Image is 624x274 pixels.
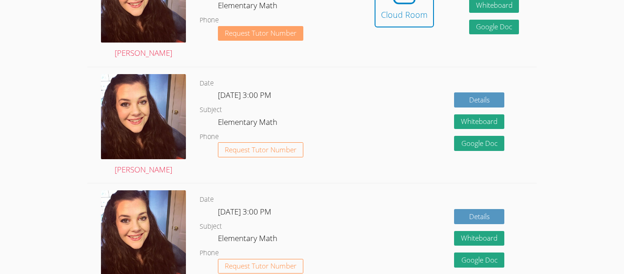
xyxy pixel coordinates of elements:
span: Request Tutor Number [225,263,296,269]
button: Request Tutor Number [218,142,303,157]
div: Cloud Room [381,8,428,21]
span: [DATE] 3:00 PM [218,206,271,217]
dt: Phone [200,15,219,26]
a: Google Doc [454,253,504,268]
img: avatar.png [101,74,186,159]
a: Google Doc [469,20,519,35]
span: [DATE] 3:00 PM [218,90,271,100]
span: Request Tutor Number [225,146,296,153]
dt: Phone [200,131,219,143]
a: Google Doc [454,136,504,151]
dt: Subject [200,104,222,116]
span: Request Tutor Number [225,30,296,37]
dt: Subject [200,221,222,232]
a: Details [454,209,504,224]
dt: Date [200,194,214,205]
dt: Phone [200,247,219,259]
dd: Elementary Math [218,116,279,131]
button: Whiteboard [454,231,504,246]
dt: Date [200,78,214,89]
button: Whiteboard [454,114,504,129]
dd: Elementary Math [218,232,279,247]
button: Request Tutor Number [218,259,303,274]
a: Details [454,92,504,107]
a: [PERSON_NAME] [101,74,186,177]
button: Request Tutor Number [218,26,303,41]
